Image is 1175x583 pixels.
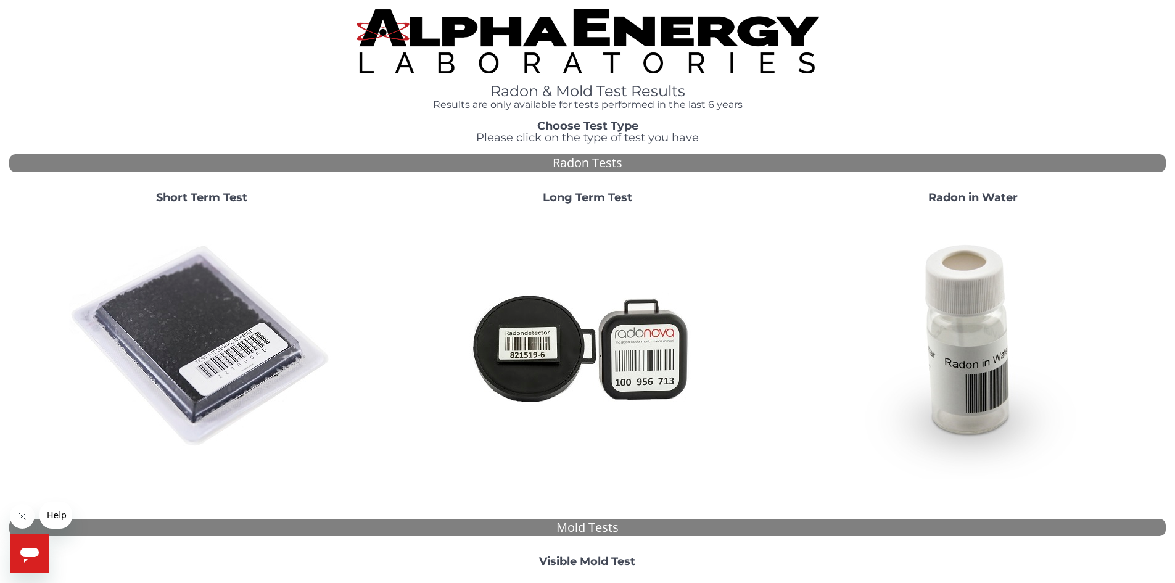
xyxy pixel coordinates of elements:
[156,191,247,204] strong: Short Term Test
[476,131,699,144] span: Please click on the type of test you have
[10,534,49,573] iframe: Button to launch messaging window
[455,214,720,479] img: Radtrak2vsRadtrak3.jpg
[537,119,638,133] strong: Choose Test Type
[69,214,334,479] img: ShortTerm.jpg
[543,191,632,204] strong: Long Term Test
[840,214,1105,479] img: RadoninWater.jpg
[928,191,1018,204] strong: Radon in Water
[9,154,1166,172] div: Radon Tests
[39,502,72,529] iframe: Message from company
[357,83,819,99] h1: Radon & Mold Test Results
[357,99,819,110] h4: Results are only available for tests performed in the last 6 years
[9,519,1166,537] div: Mold Tests
[357,9,819,73] img: TightCrop.jpg
[10,504,35,529] iframe: Close message
[539,555,635,568] strong: Visible Mold Test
